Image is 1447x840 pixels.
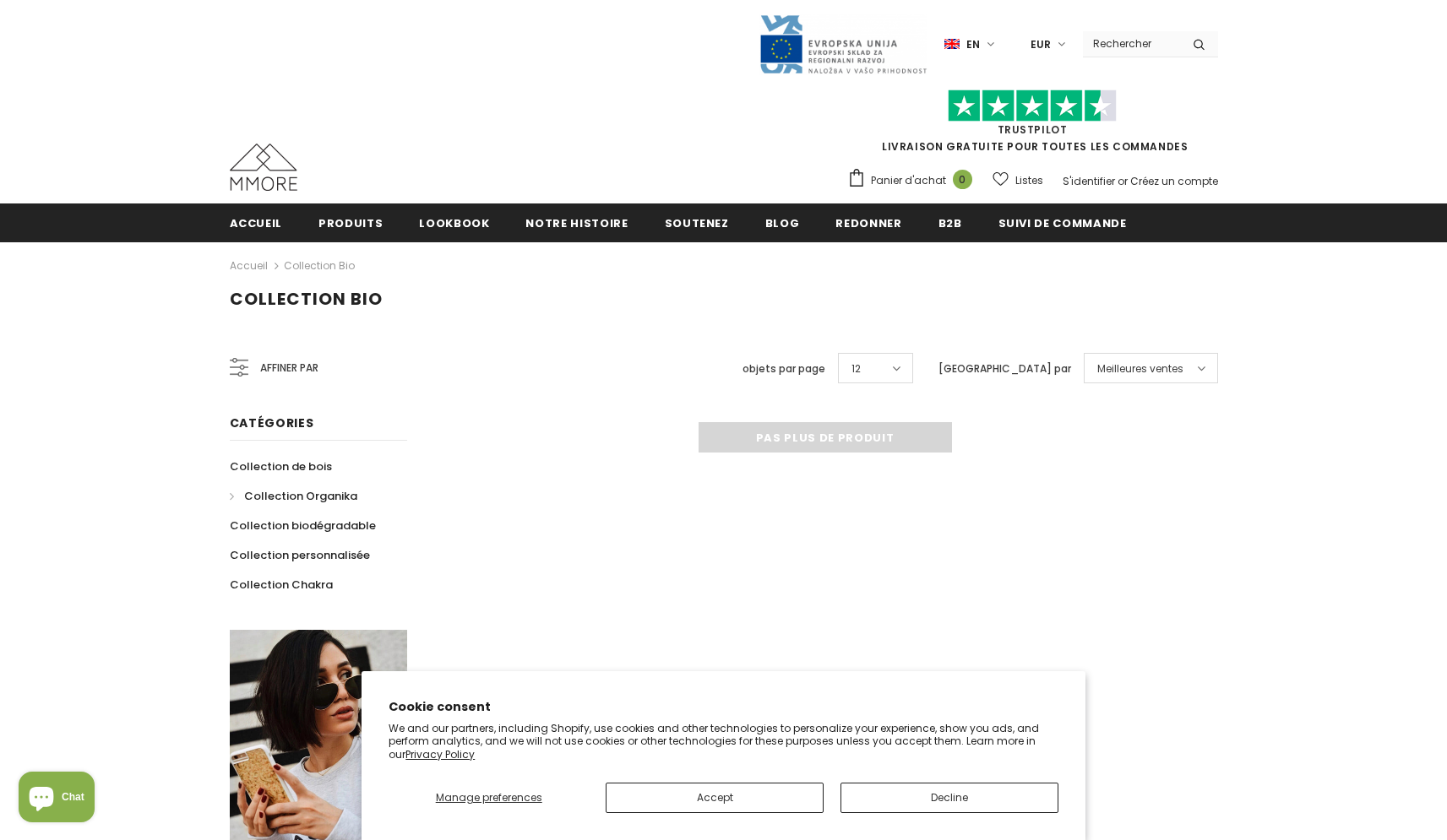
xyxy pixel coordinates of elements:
[389,722,1058,761] p: We and our partners, including Shopify, use cookies and other technologies to personalize your ex...
[230,577,333,593] span: Collection Chakra
[948,89,1117,122] img: Faites confiance aux étoiles pilotes
[835,215,901,231] span: Redonner
[871,172,946,189] span: Panier d'achat
[759,14,927,75] img: Javni Razpis
[230,287,383,311] span: Collection Bio
[318,215,383,231] span: Produits
[1015,172,1043,189] span: Listes
[230,570,333,599] a: Collection Chakra
[14,772,100,826] inbox-online-store-chat: Shopify online store chat
[230,452,332,481] a: Collection de bois
[944,37,960,51] img: i-lang-1.png
[998,122,1068,137] a: TrustPilot
[230,518,376,534] span: Collection biodégradable
[966,36,980,53] span: en
[230,215,283,231] span: Accueil
[851,360,861,377] span: 12
[840,783,1058,813] button: Decline
[938,215,962,231] span: B2B
[1097,360,1183,377] span: Meilleures ventes
[1130,174,1218,188] a: Créez un compte
[230,256,268,276] a: Accueil
[230,458,332,474] span: Collection de bois
[244,488,357,504] span: Collection Organika
[606,783,824,813] button: Accept
[389,698,1058,716] h2: Cookie consent
[743,360,825,377] label: objets par page
[938,203,962,241] a: B2B
[835,203,901,241] a: Redonner
[765,215,800,231] span: Blog
[419,215,489,231] span: Lookbook
[230,481,357,511] a: Collection Organika
[525,215,628,231] span: Notre histoire
[665,215,729,231] span: soutenez
[230,511,376,540] a: Collection biodégradable
[1063,174,1115,188] a: S'identifier
[230,547,370,563] span: Collection personnalisée
[938,360,1071,377] label: [GEOGRAPHIC_DATA] par
[436,790,542,805] span: Manage preferences
[230,144,297,191] img: Cas MMORE
[953,170,972,189] span: 0
[847,168,981,193] a: Panier d'achat 0
[389,783,589,813] button: Manage preferences
[998,203,1127,241] a: Suivi de commande
[230,203,283,241] a: Accueil
[998,215,1127,231] span: Suivi de commande
[284,258,355,273] a: Collection Bio
[665,203,729,241] a: soutenez
[993,165,1043,195] a: Listes
[1031,36,1051,53] span: EUR
[765,203,800,241] a: Blog
[405,747,475,761] a: Privacy Policy
[847,97,1218,154] span: LIVRAISON GRATUITE POUR TOUTES LES COMMANDES
[260,359,318,377] span: Affiner par
[759,36,927,51] a: Javni Razpis
[318,203,383,241] a: Produits
[1118,174,1128,188] span: or
[525,203,628,241] a: Notre histoire
[230,540,370,570] a: Collection personnalisée
[419,203,489,241] a: Lookbook
[230,415,314,431] span: Catégories
[1083,31,1180,56] input: Search Site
